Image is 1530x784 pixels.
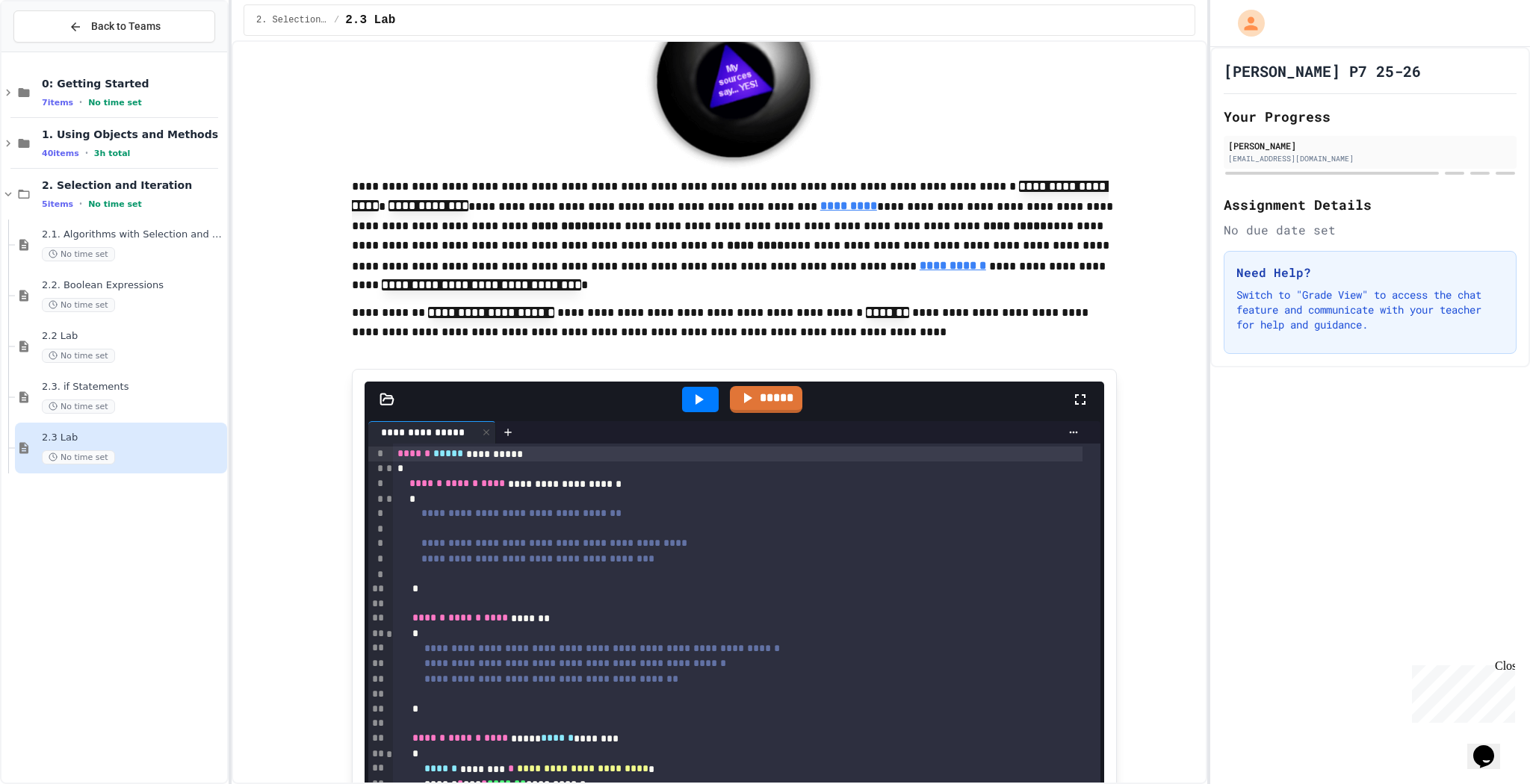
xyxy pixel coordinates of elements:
div: [PERSON_NAME] [1228,139,1512,152]
span: 3h total [94,149,131,158]
span: No time set [42,399,115,414]
span: • [79,96,82,108]
iframe: chat widget [1467,724,1515,769]
span: 2.3 Lab [345,11,395,29]
span: 2. Selection and Iteration [42,178,224,192]
span: 2. Selection and Iteration [256,14,328,26]
button: Back to Teams [13,10,215,43]
span: Back to Teams [91,19,161,34]
span: 2.3. if Statements [42,381,224,393]
span: 0: Getting Started [42,77,224,90]
div: [EMAIL_ADDRESS][DOMAIN_NAME] [1228,153,1512,164]
span: 7 items [42,98,73,108]
iframe: chat widget [1406,659,1515,723]
span: 2.3 Lab [42,432,224,444]
span: • [79,198,82,210]
p: Switch to "Grade View" to access the chat feature and communicate with your teacher for help and ... [1236,287,1504,332]
div: My Account [1222,6,1269,40]
span: No time set [42,298,115,312]
h2: Assignment Details [1224,194,1517,215]
span: 2.1. Algorithms with Selection and Repetition [42,228,224,241]
h2: Your Progress [1224,106,1517,127]
span: 5 items [42,199,73,209]
span: 2.2. Boolean Expressions [42,279,224,292]
h1: [PERSON_NAME] P7 25-26 [1224,60,1421,81]
span: No time set [88,199,142,209]
span: 40 items [42,149,79,158]
span: No time set [42,450,115,464]
span: 1. Using Objects and Methods [42,128,224,141]
span: No time set [88,98,142,108]
span: No time set [42,349,115,363]
span: No time set [42,247,115,261]
span: • [85,147,88,159]
span: 2.2 Lab [42,330,224,343]
h3: Need Help? [1236,264,1504,281]
span: / [334,14,339,26]
div: Chat with us now!Close [6,6,103,95]
div: No due date set [1224,221,1517,239]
